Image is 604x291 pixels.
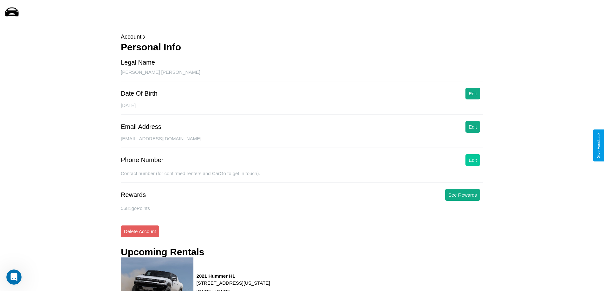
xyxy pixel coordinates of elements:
button: Edit [465,154,480,166]
h3: Upcoming Rentals [121,247,204,257]
div: Rewards [121,191,146,199]
iframe: Intercom live chat [6,269,22,285]
h3: Personal Info [121,42,483,53]
button: See Rewards [445,189,480,201]
button: Edit [465,121,480,133]
div: [PERSON_NAME] [PERSON_NAME] [121,69,483,81]
p: [STREET_ADDRESS][US_STATE] [197,279,270,287]
div: [DATE] [121,103,483,115]
div: Contact number (for confirmed renters and CarGo to get in touch). [121,171,483,183]
div: Email Address [121,123,161,130]
div: Phone Number [121,156,164,164]
p: Account [121,32,483,42]
div: Legal Name [121,59,155,66]
button: Delete Account [121,225,159,237]
button: Edit [465,88,480,99]
p: 5681 goPoints [121,204,483,212]
div: [EMAIL_ADDRESS][DOMAIN_NAME] [121,136,483,148]
div: Date Of Birth [121,90,158,97]
h3: 2021 Hummer H1 [197,273,270,279]
div: Give Feedback [596,133,601,158]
